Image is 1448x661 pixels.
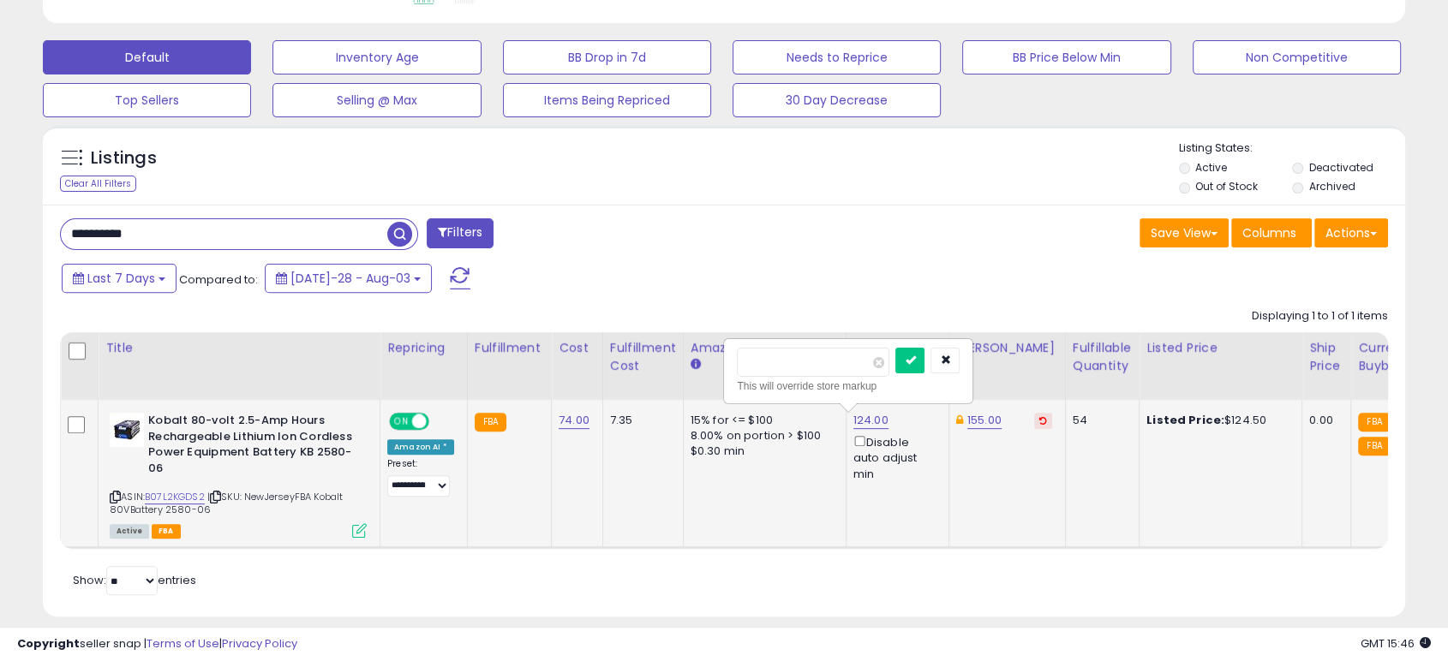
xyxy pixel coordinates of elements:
div: 8.00% on portion > $100 [691,428,833,444]
b: Kobalt 80-volt 2.5-Amp Hours Rechargeable Lithium Ion Cordless Power Equipment Battery KB 2580-06 [148,413,356,480]
label: Out of Stock [1195,179,1258,194]
button: Default [43,40,251,74]
button: Non Competitive [1193,40,1401,74]
div: Amazon AI * [387,439,454,455]
span: [DATE]-28 - Aug-03 [290,270,410,287]
button: 30 Day Decrease [733,83,941,117]
button: Actions [1314,218,1388,247]
label: Active [1195,160,1227,175]
span: 2025-08-11 15:46 GMT [1361,635,1431,652]
div: Fulfillable Quantity [1073,339,1132,375]
small: FBA [1358,437,1390,456]
a: 124.00 [853,412,889,429]
h5: Listings [91,146,157,170]
b: Listed Price: [1146,412,1224,428]
div: ASIN: [110,413,367,536]
a: Terms of Use [147,635,219,652]
div: Ship Price [1309,339,1343,375]
img: 41P15+sTKFL._SL40_.jpg [110,413,144,447]
a: Privacy Policy [222,635,297,652]
button: Save View [1140,218,1229,247]
button: Inventory Age [272,40,481,74]
div: Fulfillment [475,339,544,357]
button: Items Being Repriced [503,83,711,117]
button: Selling @ Max [272,83,481,117]
label: Archived [1309,179,1355,194]
span: | SKU: NewJerseyFBA Kobalt 80VBattery 2580-06 [110,490,343,515]
small: FBA [475,413,506,432]
div: Repricing [387,339,460,357]
span: All listings currently available for purchase on Amazon [110,524,149,539]
div: Title [105,339,373,357]
div: 15% for <= $100 [691,413,833,428]
a: 155.00 [967,412,1002,429]
button: Columns [1231,218,1312,247]
button: Filters [427,218,494,248]
span: Columns [1242,224,1296,241]
button: [DATE]-28 - Aug-03 [265,264,432,293]
button: Top Sellers [43,83,251,117]
div: $0.30 min [691,444,833,459]
button: BB Price Below Min [962,40,1170,74]
button: BB Drop in 7d [503,40,711,74]
span: ON [391,414,412,429]
span: Show: entries [73,572,196,588]
div: 7.35 [610,413,670,428]
button: Needs to Reprice [733,40,941,74]
div: Disable auto adjust min [853,432,936,482]
div: 54 [1073,413,1126,428]
div: Current Buybox Price [1358,339,1446,375]
div: $124.50 [1146,413,1289,428]
span: OFF [427,414,454,429]
a: B07L2KGDS2 [145,490,205,504]
div: Displaying 1 to 1 of 1 items [1252,308,1388,325]
div: This will override store markup [737,378,960,395]
div: Amazon Fees [691,339,839,357]
small: FBA [1358,413,1390,432]
small: Amazon Fees. [691,357,701,372]
p: Listing States: [1179,140,1405,157]
div: Cost [559,339,595,357]
a: 74.00 [559,412,589,429]
span: Compared to: [179,271,258,288]
span: Last 7 Days [87,270,155,287]
label: Deactivated [1309,160,1373,175]
div: Clear All Filters [60,176,136,192]
strong: Copyright [17,635,80,652]
div: Listed Price [1146,339,1295,357]
div: 0.00 [1309,413,1337,428]
div: seller snap | | [17,636,297,652]
div: Fulfillment Cost [610,339,676,375]
div: [PERSON_NAME] [956,339,1058,357]
span: FBA [152,524,181,539]
button: Last 7 Days [62,264,177,293]
div: Preset: [387,458,454,497]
